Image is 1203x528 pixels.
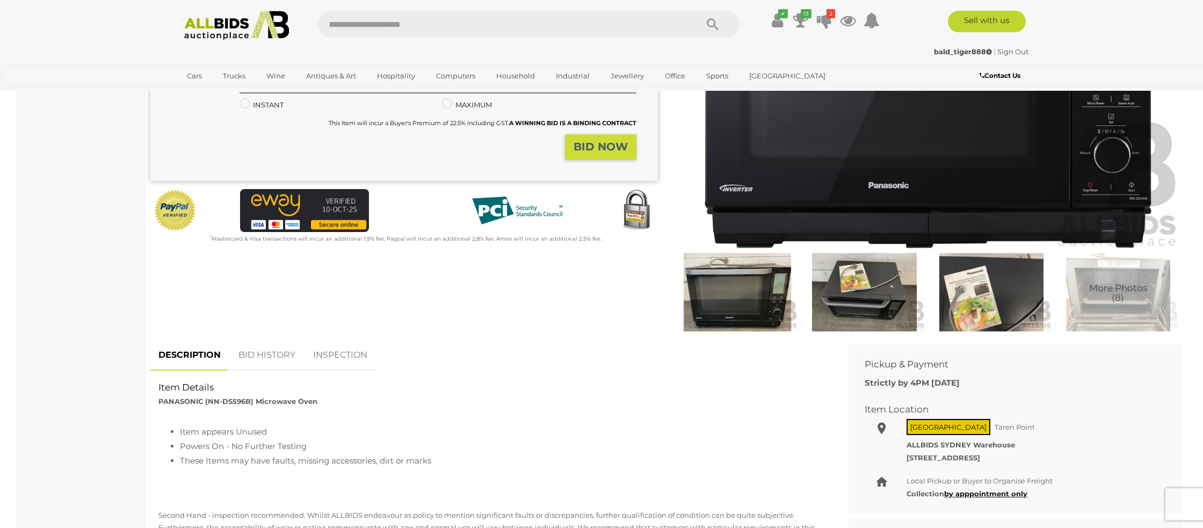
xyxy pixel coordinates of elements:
a: bald_tiger888 [934,47,994,56]
strong: [STREET_ADDRESS] [907,453,980,462]
label: INSTANT [240,99,284,111]
a: More Photos(8) [1057,253,1179,331]
b: Strictly by 4PM [DATE] [865,378,960,388]
a: Sign Out [997,47,1028,56]
h2: Item Location [865,404,1149,415]
strong: PANASONIC (NN-DS596B) Microwave Oven [158,397,317,406]
b: Collection [907,489,1027,498]
button: Search [686,11,740,38]
a: Household [489,67,542,85]
img: PANASONIC (NN-DS596B) Microwave Oven [1057,253,1179,331]
img: Allbids.com.au [178,11,295,40]
img: eWAY Payment Gateway [240,189,369,232]
i: ✔ [778,9,788,18]
img: Secured by Rapid SSL [615,189,658,232]
small: Mastercard & Visa transactions will incur an additional 1.9% fee. Paypal will incur an additional... [210,235,601,242]
h2: Item Details [158,382,824,393]
strong: BID NOW [574,140,628,153]
a: Antiques & Art [299,67,363,85]
a: 2 [816,11,832,30]
a: DESCRIPTION [150,339,229,371]
strong: bald_tiger888 [934,47,992,56]
a: Computers [429,67,482,85]
a: 13 [793,11,809,30]
label: MAXIMUM [442,99,492,111]
button: BID NOW [565,134,636,160]
li: Item appears Unused [180,424,824,439]
a: INSPECTION [305,339,375,371]
img: Official PayPal Seal [153,189,197,232]
img: PCI DSS compliant [463,189,571,232]
a: Sell with us [948,11,1026,32]
a: Hospitality [370,67,422,85]
b: A WINNING BID IS A BINDING CONTRACT [509,119,636,127]
b: Contact Us [980,71,1020,79]
span: Taren Point [992,420,1038,434]
img: PANASONIC (NN-DS596B) Microwave Oven [931,253,1052,331]
a: Jewellery [604,67,651,85]
li: These Items may have faults, missing accessories, dirt or marks [180,453,824,468]
a: Sports [699,67,735,85]
a: Industrial [549,67,597,85]
a: [GEOGRAPHIC_DATA] [742,67,832,85]
small: This Item will incur a Buyer's Premium of 22.5% including GST. [329,119,636,127]
a: by apppointment only [944,489,1027,498]
a: ✔ [769,11,785,30]
span: | [994,47,996,56]
a: Wine [259,67,292,85]
span: Local Pickup or Buyer to Organise Freight [907,476,1053,485]
i: 2 [827,9,835,18]
a: Trucks [216,67,252,85]
img: PANASONIC (NN-DS596B) Microwave Oven [677,253,798,331]
span: More Photos (8) [1089,283,1147,303]
span: [GEOGRAPHIC_DATA] [907,419,990,435]
a: Office [658,67,692,85]
a: Cars [180,67,209,85]
i: 13 [801,9,811,18]
strong: ALLBIDS SYDNEY Warehouse [907,440,1015,449]
h2: Pickup & Payment [865,359,1149,370]
a: BID HISTORY [230,339,303,371]
li: Powers On - No Further Testing [180,439,824,453]
img: PANASONIC (NN-DS596B) Microwave Oven [803,253,925,331]
a: Contact Us [980,70,1023,82]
